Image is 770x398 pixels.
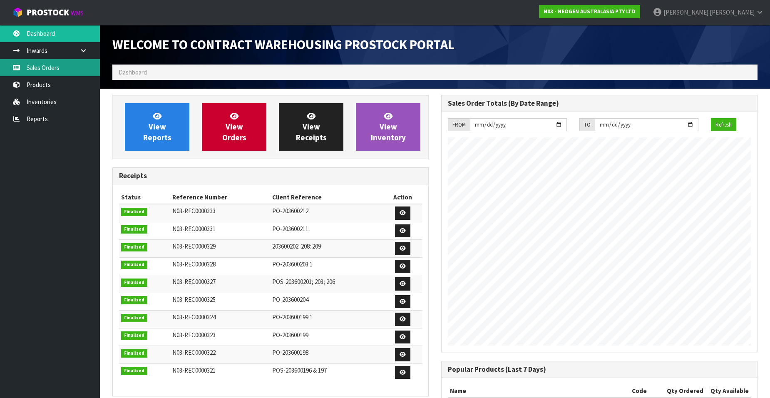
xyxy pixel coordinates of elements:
span: Welcome to Contract Warehousing ProStock Portal [112,36,455,53]
span: PO-203600211 [272,225,308,233]
span: N03-REC0000333 [172,207,216,215]
span: Finalised [121,367,147,375]
th: Name [448,384,630,398]
span: N03-REC0000322 [172,348,216,356]
small: WMS [71,9,84,17]
strong: N03 - NEOGEN AUSTRALASIA PTY LTD [544,8,636,15]
span: N03-REC0000323 [172,331,216,339]
span: Finalised [121,261,147,269]
span: [PERSON_NAME] [663,8,708,16]
span: PO-203600204 [272,296,308,303]
div: FROM [448,118,470,132]
span: POS-203600201; 203; 206 [272,278,335,286]
span: [PERSON_NAME] [710,8,755,16]
th: Code [630,384,662,398]
span: Finalised [121,349,147,358]
a: ViewOrders [202,103,266,151]
span: POS-203600196 & 197 [272,366,327,374]
span: Finalised [121,331,147,340]
span: N03-REC0000324 [172,313,216,321]
span: PO-203600199.1 [272,313,313,321]
th: Action [383,191,422,204]
span: Finalised [121,296,147,304]
span: 203600202: 208: 209 [272,242,321,250]
span: Finalised [121,208,147,216]
th: Status [119,191,170,204]
th: Qty Available [705,384,751,398]
span: N03-REC0000331 [172,225,216,233]
h3: Sales Order Totals (By Date Range) [448,99,751,107]
span: View Reports [143,111,171,142]
img: cube-alt.png [12,7,23,17]
div: TO [579,118,595,132]
button: Refresh [711,118,736,132]
span: PO-203600199 [272,331,308,339]
span: Finalised [121,225,147,234]
span: ProStock [27,7,69,18]
span: Finalised [121,243,147,251]
h3: Popular Products (Last 7 Days) [448,366,751,373]
a: ViewReceipts [279,103,343,151]
span: N03-REC0000321 [172,366,216,374]
span: View Inventory [371,111,406,142]
span: Finalised [121,279,147,287]
span: View Orders [222,111,246,142]
span: N03-REC0000328 [172,260,216,268]
a: ViewReports [125,103,189,151]
span: Dashboard [119,68,147,76]
th: Reference Number [170,191,270,204]
span: PO-203600212 [272,207,308,215]
span: View Receipts [296,111,327,142]
span: N03-REC0000329 [172,242,216,250]
th: Client Reference [270,191,383,204]
span: PO-203600198 [272,348,308,356]
h3: Receipts [119,172,422,180]
th: Qty Ordered [662,384,705,398]
a: ViewInventory [356,103,420,151]
span: N03-REC0000327 [172,278,216,286]
span: N03-REC0000325 [172,296,216,303]
span: PO-203600203.1 [272,260,313,268]
span: Finalised [121,314,147,322]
